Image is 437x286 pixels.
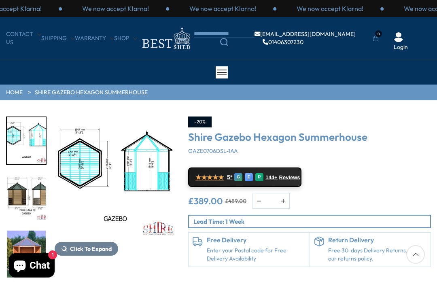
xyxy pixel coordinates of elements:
[375,30,382,37] span: 0
[188,117,212,127] div: -20%
[114,34,137,42] a: Shop
[195,174,224,181] span: ★★★★★
[41,34,75,42] a: Shipping
[6,253,57,280] inbox-online-store-chat: Shopify online store chat
[276,4,384,13] div: 1 / 3
[188,147,238,155] span: GAZE0706DSL-1AA
[328,237,427,244] h6: Return Delivery
[7,231,46,278] img: GazeboArbour_8e05e5a9-6a1d-4d88-b5dc-c68c3d4fdf31_200x200.jpg
[55,117,176,278] div: 2 / 8
[169,4,276,13] div: 3 / 3
[245,173,253,181] div: E
[70,245,112,252] span: Click To Expand
[188,197,223,205] ins: £389.00
[255,173,263,181] div: R
[193,217,430,226] p: Lead Time: 1 Week
[207,247,305,263] a: Enter your Postal code for Free Delivery Availability
[7,174,46,221] img: A5656Gazebo2020mmft_a9fa3a3a-7935-4de7-84ee-ade4ab379727_200x200.jpg
[6,173,47,222] div: 3 / 8
[188,167,301,187] a: ★★★★★ 5* G E R 144+ Reviews
[137,25,194,51] img: logo
[394,32,403,42] img: User Icon
[394,43,408,51] a: Login
[6,230,47,278] div: 4 / 8
[279,174,300,181] span: Reviews
[6,117,47,165] div: 2 / 8
[297,4,363,13] p: We now accept Klarna!
[265,174,277,181] span: 144+
[194,38,255,46] a: Search
[188,131,431,143] h3: Shire Gazebo Hexagon Summerhouse
[75,34,114,42] a: Warranty
[225,198,246,204] del: £489.00
[62,4,169,13] div: 2 / 3
[189,4,256,13] p: We now accept Klarna!
[6,89,23,97] a: HOME
[234,173,242,181] div: G
[328,247,427,263] p: Free 30-days Delivery Returns, Read our returns policy.
[82,4,149,13] p: We now accept Klarna!
[55,242,118,256] button: Click To Expand
[207,237,305,244] h6: Free Delivery
[263,39,303,45] a: 01406307230
[255,31,356,37] a: [EMAIL_ADDRESS][DOMAIN_NAME]
[55,117,176,238] img: Shire Gazebo Hexagon Summerhouse - Best Shed
[7,117,46,164] img: A5656Gazebo2020internalmm_c8bbf1ce-2d67-4fa3-b2a0-1e2f5fc652c1_200x200.jpg
[35,89,148,97] a: Shire Gazebo Hexagon Summerhouse
[373,34,379,42] a: 0
[6,30,41,46] a: CONTACT US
